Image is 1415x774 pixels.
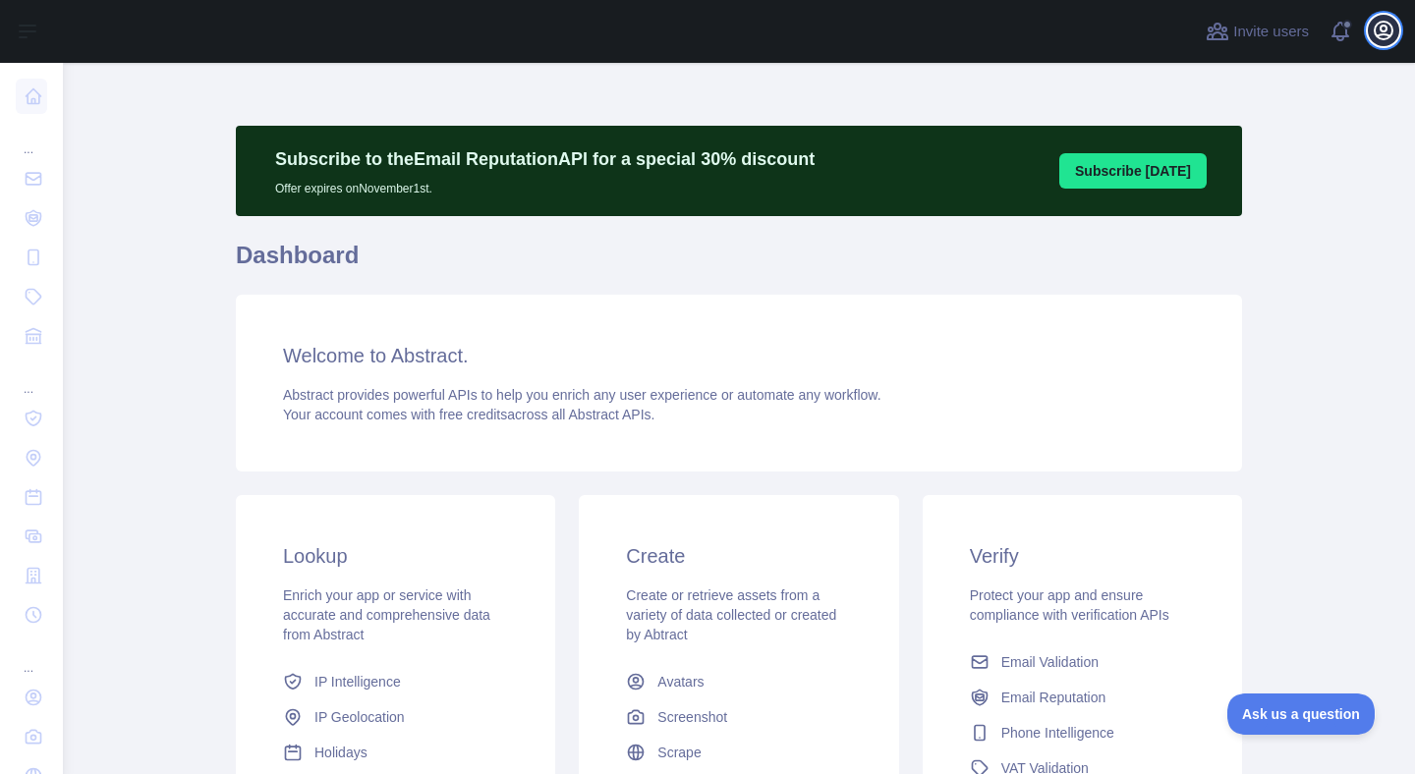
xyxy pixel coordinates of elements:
[657,707,727,727] span: Screenshot
[236,240,1242,287] h1: Dashboard
[275,145,815,173] p: Subscribe to the Email Reputation API for a special 30 % discount
[314,672,401,691] span: IP Intelligence
[962,644,1203,680] a: Email Validation
[283,387,881,403] span: Abstract provides powerful APIs to help you enrich any user experience or automate any workflow.
[283,407,654,422] span: Your account comes with across all Abstract APIs.
[1202,16,1313,47] button: Invite users
[970,542,1195,570] h3: Verify
[16,358,47,397] div: ...
[439,407,507,422] span: free credits
[970,587,1169,623] span: Protect your app and ensure compliance with verification APIs
[1227,693,1376,735] iframe: Toggle Customer Support
[618,664,859,699] a: Avatars
[1059,153,1207,189] button: Subscribe [DATE]
[314,707,405,727] span: IP Geolocation
[962,680,1203,715] a: Email Reputation
[657,743,701,762] span: Scrape
[283,587,490,642] span: Enrich your app or service with accurate and comprehensive data from Abstract
[1001,688,1106,707] span: Email Reputation
[275,735,516,770] a: Holidays
[962,715,1203,750] a: Phone Intelligence
[618,735,859,770] a: Scrape
[1001,723,1114,743] span: Phone Intelligence
[657,672,704,691] span: Avatars
[275,664,516,699] a: IP Intelligence
[16,636,47,676] div: ...
[283,342,1195,369] h3: Welcome to Abstract.
[283,542,508,570] h3: Lookup
[16,118,47,157] div: ...
[314,743,368,762] span: Holidays
[1233,21,1309,43] span: Invite users
[275,173,815,196] p: Offer expires on November 1st.
[626,587,836,642] span: Create or retrieve assets from a variety of data collected or created by Abtract
[1001,652,1099,672] span: Email Validation
[618,699,859,735] a: Screenshot
[275,699,516,735] a: IP Geolocation
[626,542,851,570] h3: Create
